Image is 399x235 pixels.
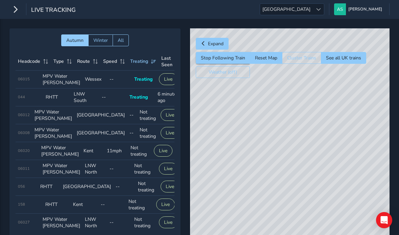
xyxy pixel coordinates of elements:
button: Live [161,181,179,192]
td: -- [107,214,132,232]
td: [GEOGRAPHIC_DATA] [74,124,127,142]
span: 06008 [18,130,30,135]
td: LNW North [83,160,107,178]
td: Kent [81,142,104,160]
button: Live [159,73,178,85]
span: All [118,37,124,44]
td: -- [107,160,132,178]
span: 06011 [18,166,30,171]
td: Kent [71,196,98,214]
td: MPV Water [PERSON_NAME] [32,124,74,142]
button: Cluster Trains [282,52,321,64]
button: Winter [88,34,113,46]
span: Live Tracking [31,6,76,15]
button: Live [161,127,179,139]
td: MPV Water [PERSON_NAME] [39,142,81,160]
span: 158 [18,202,25,207]
button: All [113,34,129,46]
button: Autumn [61,34,88,46]
span: 056 [18,184,25,189]
span: 06015 [18,77,30,82]
span: Headcode [18,58,40,64]
td: RHTT [43,88,71,106]
td: Not treating [137,106,158,124]
span: Treating [130,58,148,64]
button: Live [161,109,179,121]
button: Reset Map [250,52,282,64]
span: Speed [103,58,117,64]
td: RHTT [43,196,71,214]
td: MPV Water [PERSON_NAME] [40,71,83,88]
td: Not treating [132,160,157,178]
td: -- [113,178,136,196]
td: Not treating [136,178,158,196]
td: 11mph [104,142,128,160]
button: Weather (off) [196,66,250,78]
td: LNW North [83,214,107,232]
span: Route [77,58,90,64]
td: 6 minutes ago [155,88,183,106]
span: 06027 [18,220,30,225]
span: Last Seen [161,55,174,68]
button: Live [159,216,178,228]
td: Not treating [126,196,154,214]
td: -- [107,71,132,88]
td: MPV Water [PERSON_NAME] [40,160,83,178]
span: 06020 [18,148,30,153]
span: 044 [18,95,25,100]
button: See all UK trains [321,52,366,64]
td: Not treating [137,124,158,142]
button: Live [159,163,178,175]
td: [GEOGRAPHIC_DATA] [61,178,113,196]
span: Winter [93,37,108,44]
span: Treating [134,76,152,82]
td: -- [127,106,137,124]
span: [PERSON_NAME] [348,3,382,15]
span: Autumn [66,37,84,44]
span: Treating [130,94,148,100]
td: MPV Water [PERSON_NAME] [32,106,74,124]
span: [GEOGRAPHIC_DATA] [260,4,313,15]
button: Live [156,199,175,210]
span: Type [53,58,64,64]
div: Open Intercom Messenger [376,212,392,228]
td: Not treating [128,142,151,160]
span: 06012 [18,112,30,117]
button: Live [154,145,172,157]
td: [GEOGRAPHIC_DATA] [74,106,127,124]
td: -- [127,124,137,142]
td: Not treating [132,214,157,232]
button: [PERSON_NAME] [334,3,384,15]
td: -- [99,88,127,106]
td: -- [98,196,126,214]
td: MPV Water [PERSON_NAME] [40,214,83,232]
td: RHTT [38,178,61,196]
td: LNW South [71,88,99,106]
td: Wessex [83,71,107,88]
span: Expand [208,41,224,47]
button: Expand [196,38,229,50]
button: Stop Following Train [196,52,250,64]
img: diamond-layout [334,3,346,15]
